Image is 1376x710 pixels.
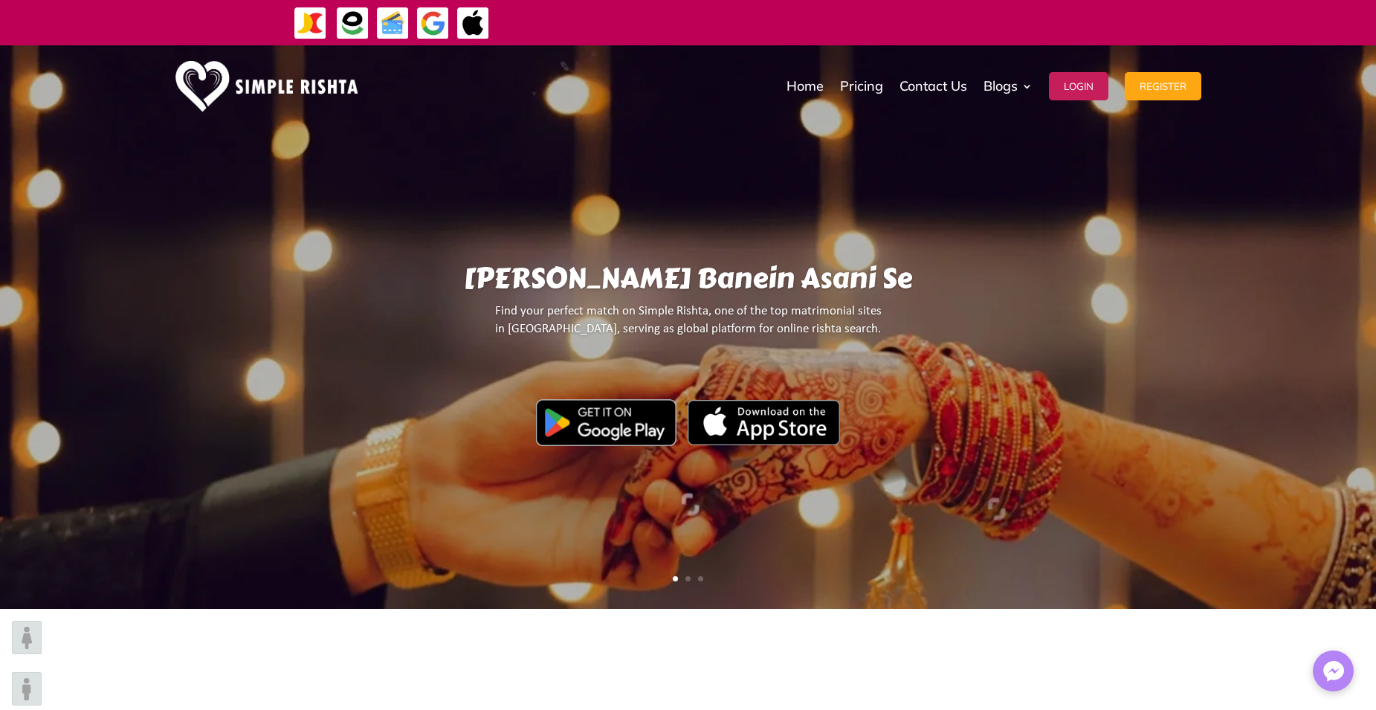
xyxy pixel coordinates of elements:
a: Home [786,49,824,123]
img: Messenger [1319,656,1348,686]
a: Login [1049,49,1108,123]
button: Login [1049,72,1108,100]
img: Credit Cards [376,7,410,40]
img: ApplePay-icon [456,7,490,40]
img: EasyPaisa-icon [336,7,369,40]
a: Register [1125,49,1201,123]
img: JazzCash-icon [294,7,327,40]
p: Find your perfect match on Simple Rishta, one of the top matrimonial sites in [GEOGRAPHIC_DATA], ... [179,303,1196,351]
a: 1 [673,576,678,581]
a: Contact Us [899,49,967,123]
a: 2 [685,576,691,581]
img: GooglePay-icon [416,7,450,40]
a: Blogs [983,49,1033,123]
a: 3 [698,576,703,581]
h1: [PERSON_NAME] Banein Asani Se [179,262,1196,303]
button: Register [1125,72,1201,100]
img: Google Play [536,399,676,445]
a: Pricing [840,49,883,123]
